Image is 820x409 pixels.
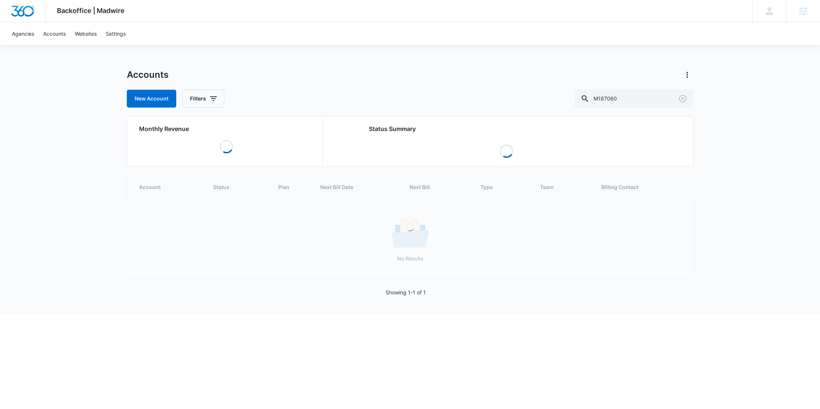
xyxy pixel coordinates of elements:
input: Search [575,90,693,108]
h2: Monthly Revenue [139,124,313,133]
h1: Accounts [127,69,168,80]
button: Filters [182,90,224,108]
button: Clear [677,93,689,105]
a: Settings [101,22,130,45]
a: New Account [127,90,176,108]
button: Actions [681,69,693,81]
a: Accounts [39,22,70,45]
a: Agencies [7,22,39,45]
h2: Status Summary [369,124,644,133]
span: Backoffice | Madwire [57,7,125,15]
p: Showing 1-1 of 1 [386,288,426,296]
a: Websites [70,22,101,45]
